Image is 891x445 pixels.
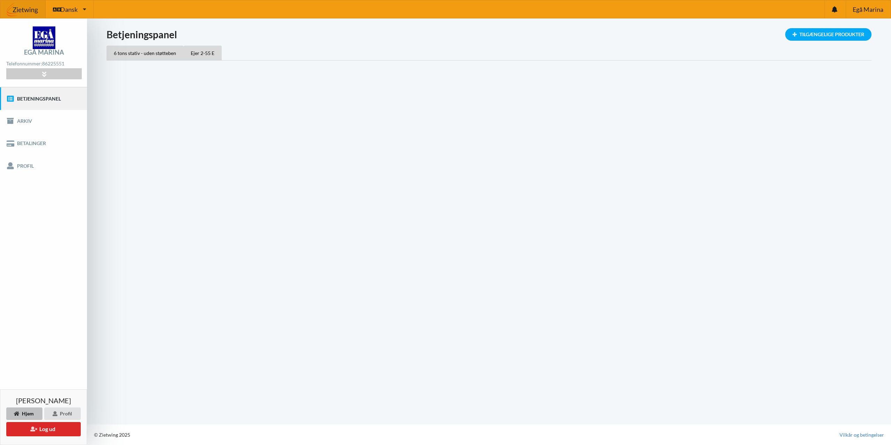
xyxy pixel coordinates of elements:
div: Ejer 2-55 E [183,46,222,60]
div: 6 tons stativ - uden støtteben [107,46,183,60]
div: Tilgængelige Produkter [785,28,872,41]
img: logo [33,26,55,49]
a: Vilkår og betingelser [839,431,884,438]
h1: Betjeningspanel [107,28,872,41]
span: Egå Marina [853,6,883,13]
div: Profil [44,407,81,420]
div: Telefonnummer: [6,59,81,69]
span: [PERSON_NAME] [16,397,71,404]
strong: 86225551 [42,61,64,66]
div: Hjem [6,407,42,420]
button: Log ud [6,422,81,436]
div: Egå Marina [24,49,64,55]
span: Dansk [60,6,78,13]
